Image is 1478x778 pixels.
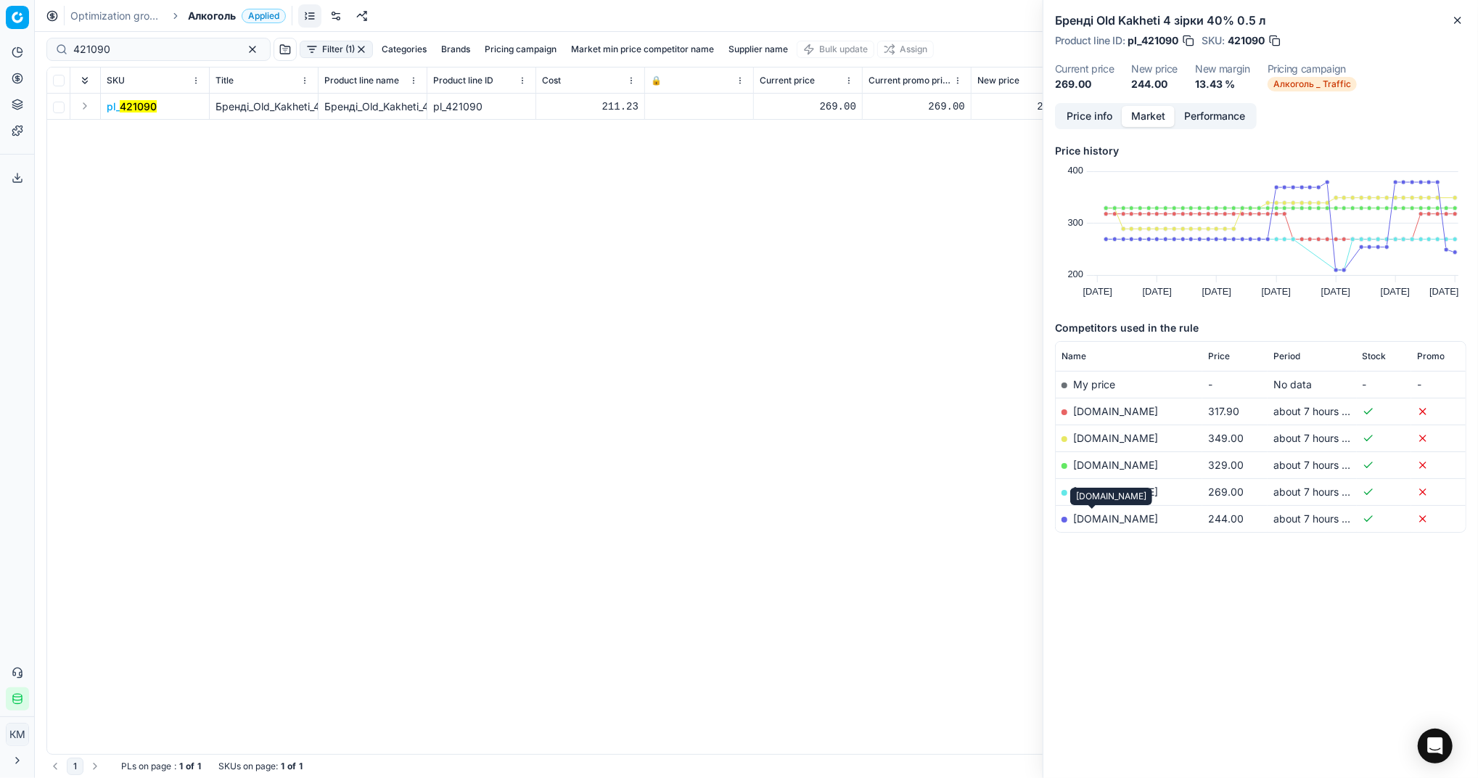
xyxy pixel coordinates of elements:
[1208,405,1239,417] span: 317.90
[1268,64,1357,74] dt: Pricing campaign
[433,99,530,114] div: pl_421090
[760,75,815,86] span: Current price
[1273,405,1360,417] span: about 7 hours ago
[1208,351,1230,362] span: Price
[869,99,965,114] div: 269.00
[1273,486,1360,498] span: about 7 hours ago
[1057,106,1122,127] button: Price info
[1055,77,1114,91] dd: 269.00
[1273,351,1300,362] span: Period
[1228,33,1265,48] span: 421090
[1268,371,1357,398] td: No data
[186,761,194,772] strong: of
[797,41,874,58] button: Bulk update
[1175,106,1255,127] button: Performance
[218,761,278,772] span: SKUs on page :
[1073,432,1158,444] a: [DOMAIN_NAME]
[1068,165,1083,176] text: 400
[1202,286,1231,297] text: [DATE]
[1411,371,1466,398] td: -
[1055,36,1125,46] span: Product line ID :
[179,761,183,772] strong: 1
[1202,36,1225,46] span: SKU :
[565,41,720,58] button: Market min price competitor name
[1073,512,1158,525] a: [DOMAIN_NAME]
[242,9,286,23] span: Applied
[760,99,856,114] div: 269.00
[197,761,201,772] strong: 1
[299,761,303,772] strong: 1
[1273,432,1360,444] span: about 7 hours ago
[1262,286,1291,297] text: [DATE]
[435,41,476,58] button: Brands
[1363,351,1387,362] span: Stock
[1073,459,1158,471] a: [DOMAIN_NAME]
[6,723,29,746] button: КM
[1321,286,1350,297] text: [DATE]
[1381,286,1410,297] text: [DATE]
[46,758,64,775] button: Go to previous page
[281,761,284,772] strong: 1
[1068,217,1083,228] text: 300
[1055,64,1114,74] dt: Current price
[1073,486,1158,498] a: [DOMAIN_NAME]
[1055,321,1466,335] h5: Competitors used in the rule
[188,9,236,23] span: Алкоголь
[300,41,373,58] button: Filter (1)
[121,761,201,772] div: :
[1055,12,1466,29] h2: Бренді Old Kakheti 4 зірки 40% 0.5 л
[1208,459,1244,471] span: 329.00
[1195,77,1250,91] dd: 13.43 %
[67,758,83,775] button: 1
[107,99,157,114] button: pl_421090
[46,758,104,775] nav: pagination
[215,100,411,112] span: Бренді_Old_Kakheti_4_зірки_40%_0.5_л_
[1062,351,1086,362] span: Name
[1128,33,1178,48] span: pl_421090
[70,9,163,23] a: Optimization groups
[1131,64,1178,74] dt: New price
[215,75,234,86] span: Title
[1202,371,1268,398] td: -
[107,75,125,86] span: SKU
[542,99,639,114] div: 211.23
[877,41,934,58] button: Assign
[1417,351,1445,362] span: Promo
[1070,488,1152,505] div: [DOMAIN_NAME]
[542,75,561,86] span: Cost
[86,758,104,775] button: Go to next page
[977,75,1019,86] span: New price
[73,42,232,57] input: Search by SKU or title
[651,75,662,86] span: 🔒
[1195,64,1250,74] dt: New margin
[324,99,421,114] div: Бренді_Old_Kakheti_4_зірки_40%_0.5_л_
[121,761,171,772] span: PLs on page
[1429,286,1458,297] text: [DATE]
[1055,144,1466,158] h5: Price history
[1073,405,1158,417] a: [DOMAIN_NAME]
[1131,77,1178,91] dd: 244.00
[188,9,286,23] span: АлкогольApplied
[723,41,794,58] button: Supplier name
[977,99,1074,114] div: 244.00
[107,99,157,114] span: pl_
[287,761,296,772] strong: of
[1073,378,1115,390] span: My price
[120,100,157,112] mark: 421090
[1273,512,1360,525] span: about 7 hours ago
[1208,512,1244,525] span: 244.00
[1143,286,1172,297] text: [DATE]
[76,72,94,89] button: Expand all
[1268,77,1357,91] span: Алкоголь _ Traffic
[324,75,399,86] span: Product line name
[1122,106,1175,127] button: Market
[1357,371,1411,398] td: -
[1068,269,1083,279] text: 200
[1418,729,1453,763] div: Open Intercom Messenger
[1273,459,1360,471] span: about 7 hours ago
[479,41,562,58] button: Pricing campaign
[376,41,432,58] button: Categories
[1208,432,1244,444] span: 349.00
[1083,286,1112,297] text: [DATE]
[869,75,951,86] span: Current promo price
